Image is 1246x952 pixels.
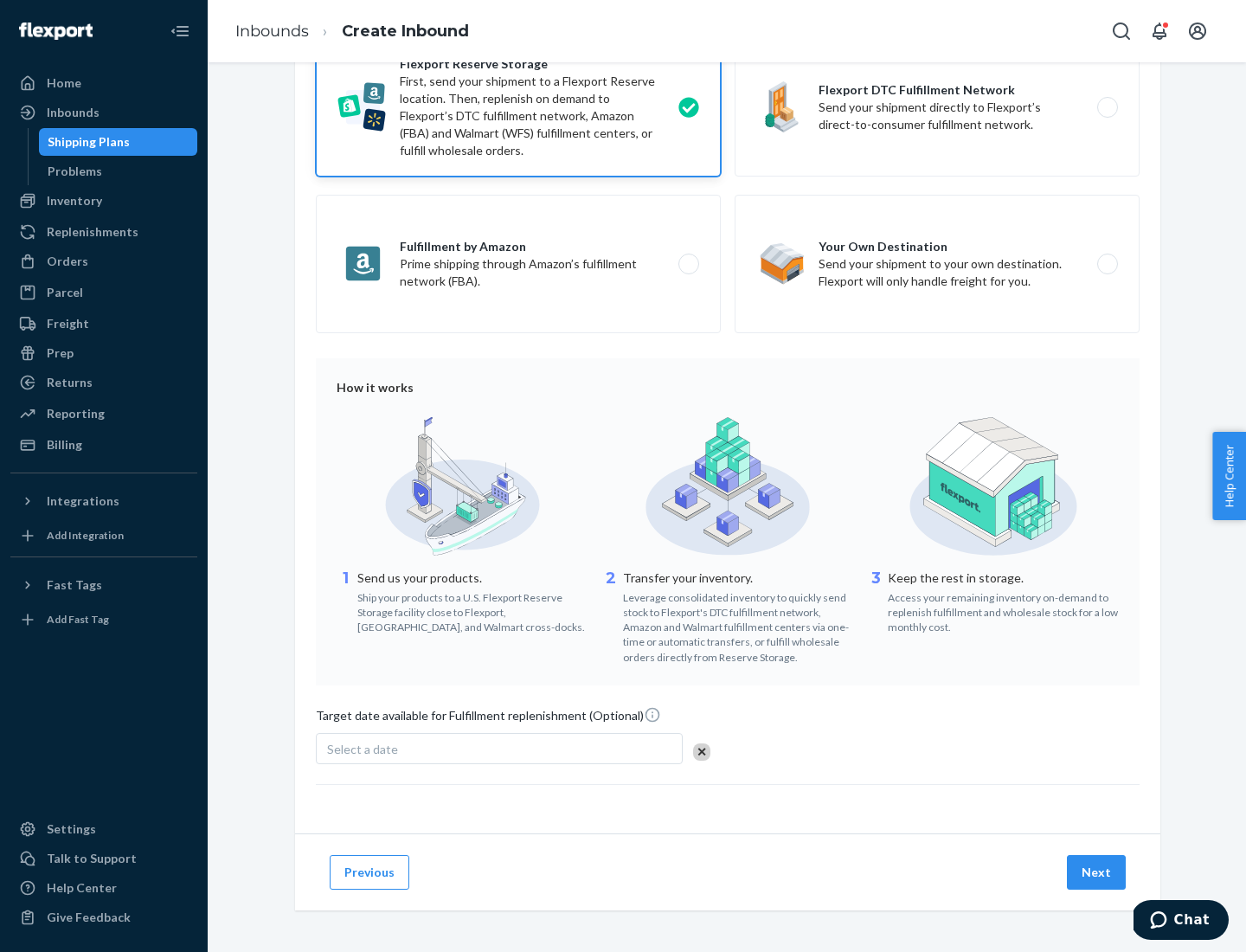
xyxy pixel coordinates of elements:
[235,22,309,41] a: Inbounds
[330,855,409,890] button: Previous
[10,571,197,599] button: Fast Tags
[623,587,854,665] div: Leverage consolidated inventory to quickly send stock to Flexport's DTC fulfillment network, Amaz...
[47,253,88,270] div: Orders
[47,74,81,92] div: Home
[47,405,105,422] div: Reporting
[867,568,884,634] div: 3
[47,436,82,453] div: Billing
[10,522,197,550] a: Add Integration
[10,606,197,634] a: Add Fast Tag
[337,568,354,634] div: 1
[10,248,197,275] a: Orders
[47,192,102,209] div: Inventory
[19,23,93,40] img: Flexport logo
[10,339,197,367] a: Prep
[163,14,197,48] button: Close Navigation
[623,569,854,587] p: Transfer your inventory.
[47,528,124,543] div: Add Integration
[47,850,137,867] div: Talk to Support
[10,487,197,515] button: Integrations
[47,879,117,897] div: Help Center
[47,284,83,301] div: Parcel
[47,374,93,391] div: Returns
[48,133,130,151] div: Shipping Plans
[342,22,469,41] a: Create Inbound
[47,909,131,926] div: Give Feedback
[39,128,198,156] a: Shipping Plans
[327,742,398,756] span: Select a date
[47,104,100,121] div: Inbounds
[47,492,119,510] div: Integrations
[602,568,620,665] div: 2
[357,587,588,634] div: Ship your products to a U.S. Flexport Reserve Storage facility close to Flexport, [GEOGRAPHIC_DAT...
[10,310,197,338] a: Freight
[1212,432,1246,520] button: Help Center
[888,587,1119,634] div: Access your remaining inventory on-demand to replenish fulfillment and wholesale stock for a low ...
[47,223,138,241] div: Replenishments
[10,815,197,843] a: Settings
[47,315,89,332] div: Freight
[222,6,483,57] ol: breadcrumbs
[1104,14,1139,48] button: Open Search Box
[10,69,197,97] a: Home
[316,706,661,731] span: Target date available for Fulfillment replenishment (Optional)
[10,845,197,872] button: Talk to Support
[47,820,96,838] div: Settings
[1067,855,1126,890] button: Next
[888,569,1119,587] p: Keep the rest in storage.
[10,279,197,306] a: Parcel
[10,369,197,396] a: Returns
[10,218,197,246] a: Replenishments
[10,904,197,931] button: Give Feedback
[47,612,109,627] div: Add Fast Tag
[357,569,588,587] p: Send us your products.
[47,344,74,362] div: Prep
[337,379,1119,396] div: How it works
[10,431,197,459] a: Billing
[1180,14,1215,48] button: Open account menu
[1142,14,1177,48] button: Open notifications
[10,874,197,902] a: Help Center
[47,576,102,594] div: Fast Tags
[1134,900,1229,943] iframe: Opens a widget where you can chat to one of our agents
[48,163,102,180] div: Problems
[10,400,197,428] a: Reporting
[10,187,197,215] a: Inventory
[39,158,198,185] a: Problems
[10,99,197,126] a: Inbounds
